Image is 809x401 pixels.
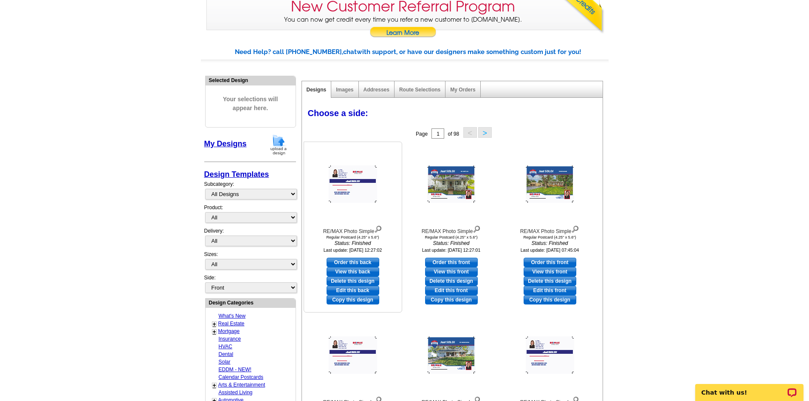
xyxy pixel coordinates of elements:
[206,76,296,84] div: Selected Design
[343,48,357,56] span: chat
[405,224,498,235] div: RE/MAX Photo Simple
[206,299,296,307] div: Design Categories
[405,235,498,239] div: Regular Postcard (4.25" x 5.6")
[448,131,459,137] span: of 98
[235,47,609,57] div: Need Help? call [PHONE_NUMBER], with support, or have our designers make something custom just fo...
[463,127,477,138] button: <
[204,139,247,148] a: My Designs
[204,274,296,294] div: Side:
[405,239,498,247] i: Status: Finished
[212,86,289,121] span: Your selections will appear here.
[427,165,476,203] img: RE/MAX Photo Simple
[524,267,576,276] a: View this front
[526,165,574,203] img: RE/MAX Photo Simple
[571,224,579,233] img: view design details
[425,276,478,286] a: Delete this design
[306,235,400,239] div: Regular Postcard (4.25" x 5.6")
[219,374,263,380] a: Calendar Postcards
[524,295,576,304] a: Copy this design
[425,258,478,267] a: use this design
[213,328,216,335] a: +
[327,267,379,276] a: View this back
[374,224,382,233] img: view design details
[425,286,478,295] a: edit this design
[218,382,265,388] a: Arts & Entertainment
[416,131,428,137] span: Page
[327,286,379,295] a: edit this design
[524,258,576,267] a: use this design
[524,276,576,286] a: Delete this design
[308,108,368,118] span: Choose a side:
[219,344,232,350] a: HVAC
[307,87,327,93] a: Designs
[327,295,379,304] a: Copy this design
[306,239,400,247] i: Status: Finished
[369,27,437,40] a: Learn More
[364,87,389,93] a: Addresses
[306,224,400,235] div: RE/MAX Photo Simple
[503,239,597,247] i: Status: Finished
[336,87,353,93] a: Images
[327,258,379,267] a: use this design
[427,336,476,374] img: RE/MAX Photo Simple
[268,134,290,156] img: upload-design
[219,367,251,373] a: EDDM - NEW!
[521,247,579,253] small: Last update: [DATE] 07:45:04
[425,267,478,276] a: View this front
[329,165,377,203] img: RE/MAX Photo Simple
[690,374,809,401] iframe: LiveChat chat widget
[526,336,574,374] img: RE/MAX Photo Simple
[219,336,241,342] a: Insurance
[218,328,240,334] a: Mortgage
[204,250,296,274] div: Sizes:
[219,313,246,319] a: What's New
[219,390,253,395] a: Assisted Living
[204,170,269,179] a: Design Templates
[218,321,245,327] a: Real Estate
[450,87,475,93] a: My Orders
[204,227,296,250] div: Delivery:
[204,180,296,204] div: Subcategory:
[524,286,576,295] a: edit this design
[329,336,377,374] img: RE/MAX Photo Simple
[324,247,382,253] small: Last update: [DATE] 12:27:02
[204,204,296,227] div: Product:
[425,295,478,304] a: Copy this design
[473,224,481,233] img: view design details
[213,321,216,327] a: +
[207,15,599,40] p: You can now get credit every time you refer a new customer to [DOMAIN_NAME].
[219,359,231,365] a: Solar
[422,247,481,253] small: Last update: [DATE] 12:27:01
[327,276,379,286] a: Delete this design
[213,382,216,389] a: +
[478,127,492,138] button: >
[219,351,234,357] a: Dental
[503,224,597,235] div: RE/MAX Photo Simple
[399,87,440,93] a: Route Selections
[503,235,597,239] div: Regular Postcard (4.25" x 5.6")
